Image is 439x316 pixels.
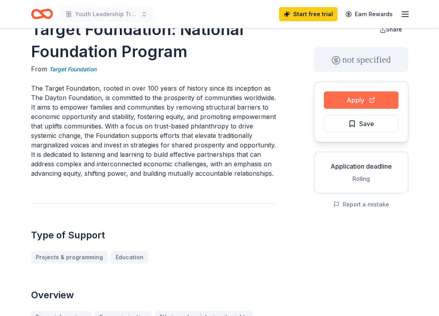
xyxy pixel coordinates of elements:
div: From [31,64,276,74]
a: Start free trial [279,7,338,21]
div: Rolling [321,174,402,184]
a: Home [31,5,53,23]
h2: Overview [31,289,276,301]
button: Report a mistake [333,200,389,209]
p: The Target Foundation, rooted in over 100 years of history since its inception as The Dayton Foun... [31,84,276,178]
a: Earn Rewards [341,7,397,21]
button: Youth Leadership Training Through Drumming [59,6,154,22]
button: Share [373,22,408,37]
h1: Target Foundation: National Foundation Program [31,19,276,63]
button: Apply [324,91,399,109]
a: Target Foundation [49,65,96,74]
span: Save [359,119,374,129]
div: not specified [314,47,408,72]
button: Save [324,115,399,132]
div: Application deadline [321,162,402,171]
a: Projects & programming [31,251,108,264]
span: Share [386,26,402,33]
a: Education [111,251,148,264]
span: Youth Leadership Training Through Drumming [75,9,138,19]
h2: Type of Support [31,229,276,242]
